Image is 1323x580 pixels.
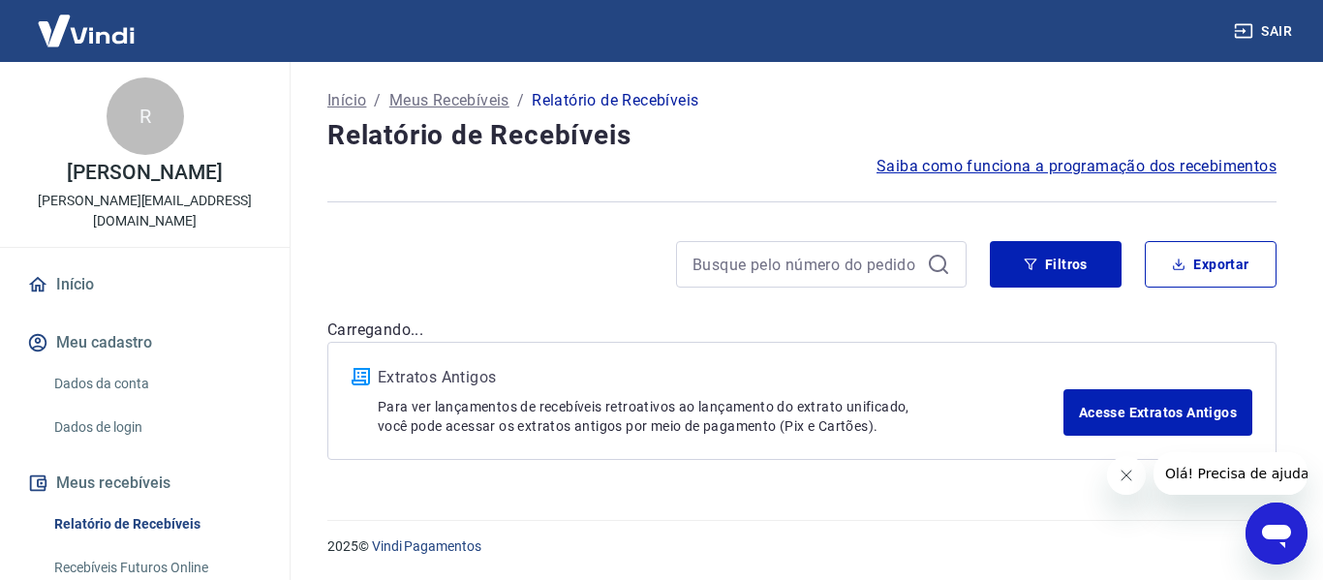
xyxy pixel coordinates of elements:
button: Filtros [990,241,1122,288]
iframe: Botão para abrir a janela de mensagens [1246,503,1308,565]
a: Dados da conta [46,364,266,404]
p: 2025 © [327,536,1277,557]
span: Olá! Precisa de ajuda? [12,14,163,29]
p: [PERSON_NAME] [67,163,222,183]
button: Meu cadastro [23,321,266,364]
a: Início [327,89,366,112]
button: Exportar [1145,241,1277,288]
a: Dados de login [46,408,266,447]
a: Acesse Extratos Antigos [1063,389,1252,436]
div: R [107,77,184,155]
a: Meus Recebíveis [389,89,509,112]
p: Extratos Antigos [378,366,1063,389]
button: Sair [1230,14,1300,49]
iframe: Mensagem da empresa [1154,452,1308,495]
a: Saiba como funciona a programação dos recebimentos [877,155,1277,178]
p: / [374,89,381,112]
p: Para ver lançamentos de recebíveis retroativos ao lançamento do extrato unificado, você pode aces... [378,397,1063,436]
p: Carregando... [327,319,1277,342]
input: Busque pelo número do pedido [692,250,919,279]
h4: Relatório de Recebíveis [327,116,1277,155]
p: [PERSON_NAME][EMAIL_ADDRESS][DOMAIN_NAME] [15,191,274,231]
img: Vindi [23,1,149,60]
p: / [517,89,524,112]
a: Início [23,263,266,306]
button: Meus recebíveis [23,462,266,504]
p: Relatório de Recebíveis [532,89,698,112]
iframe: Fechar mensagem [1107,456,1146,495]
a: Relatório de Recebíveis [46,504,266,544]
img: ícone [352,368,370,385]
a: Vindi Pagamentos [372,538,481,554]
